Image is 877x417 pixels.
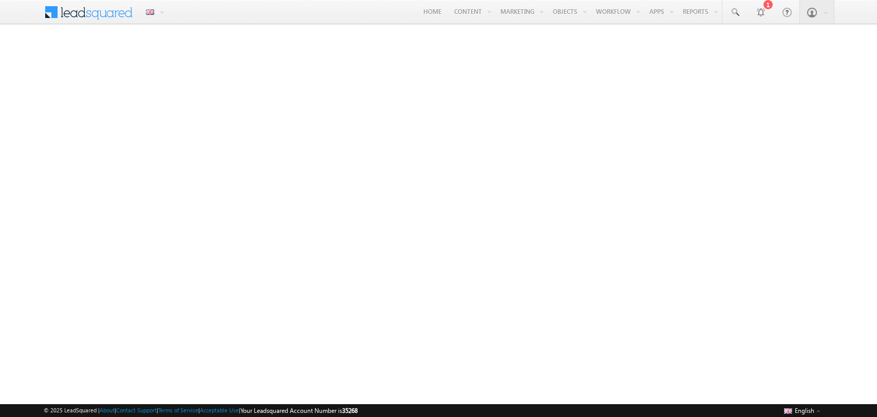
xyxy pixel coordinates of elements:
span: © 2025 LeadSquared | | | | | [44,406,358,415]
a: About [100,407,115,413]
a: Terms of Service [158,407,198,413]
a: Contact Support [116,407,157,413]
button: English [781,404,823,416]
a: Acceptable Use [200,407,239,413]
span: Your Leadsquared Account Number is [240,407,358,414]
span: English [795,407,814,414]
span: 35268 [342,407,358,414]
